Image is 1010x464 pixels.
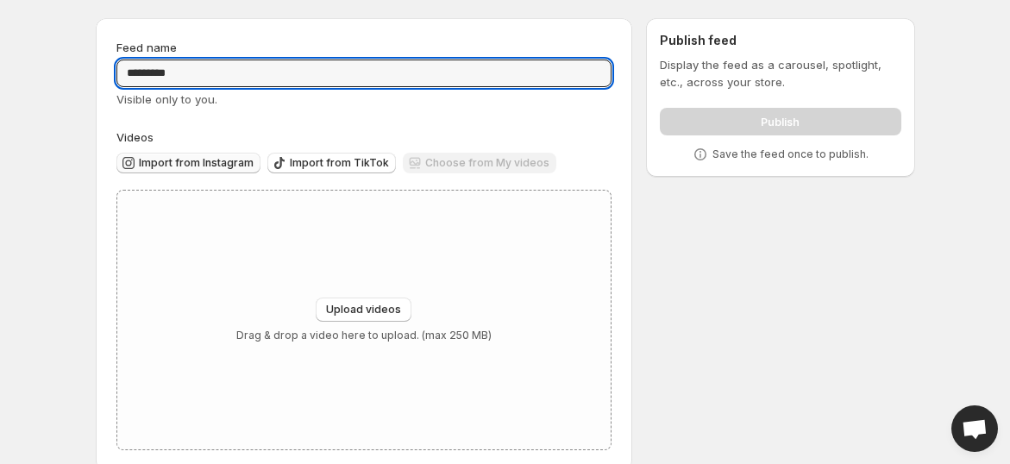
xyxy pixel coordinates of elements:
p: Save the feed once to publish. [712,147,869,161]
span: Import from TikTok [290,156,389,170]
span: Videos [116,130,154,144]
span: Feed name [116,41,177,54]
p: Drag & drop a video here to upload. (max 250 MB) [236,329,492,342]
a: Open chat [951,405,998,452]
span: Import from Instagram [139,156,254,170]
span: Visible only to you. [116,92,217,106]
p: Display the feed as a carousel, spotlight, etc., across your store. [660,56,900,91]
button: Upload videos [316,298,411,322]
button: Import from Instagram [116,153,260,173]
button: Import from TikTok [267,153,396,173]
h2: Publish feed [660,32,900,49]
span: Upload videos [326,303,401,317]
